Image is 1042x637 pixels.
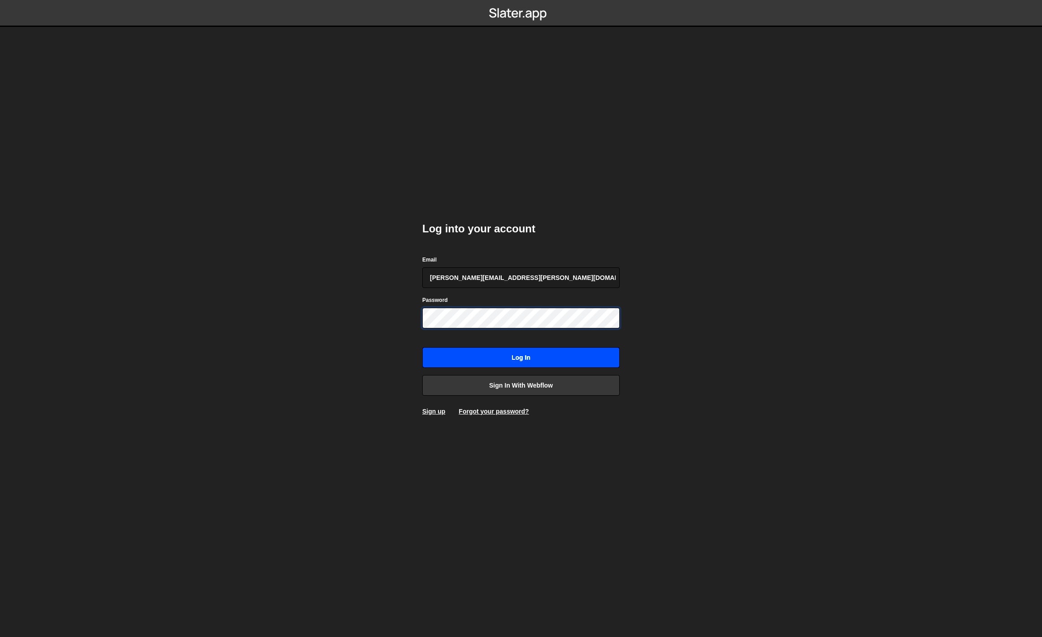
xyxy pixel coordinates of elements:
h2: Log into your account [422,222,620,236]
label: Email [422,255,437,264]
a: Forgot your password? [459,408,529,415]
a: Sign in with Webflow [422,375,620,396]
input: Log in [422,347,620,368]
label: Password [422,296,448,305]
a: Sign up [422,408,445,415]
